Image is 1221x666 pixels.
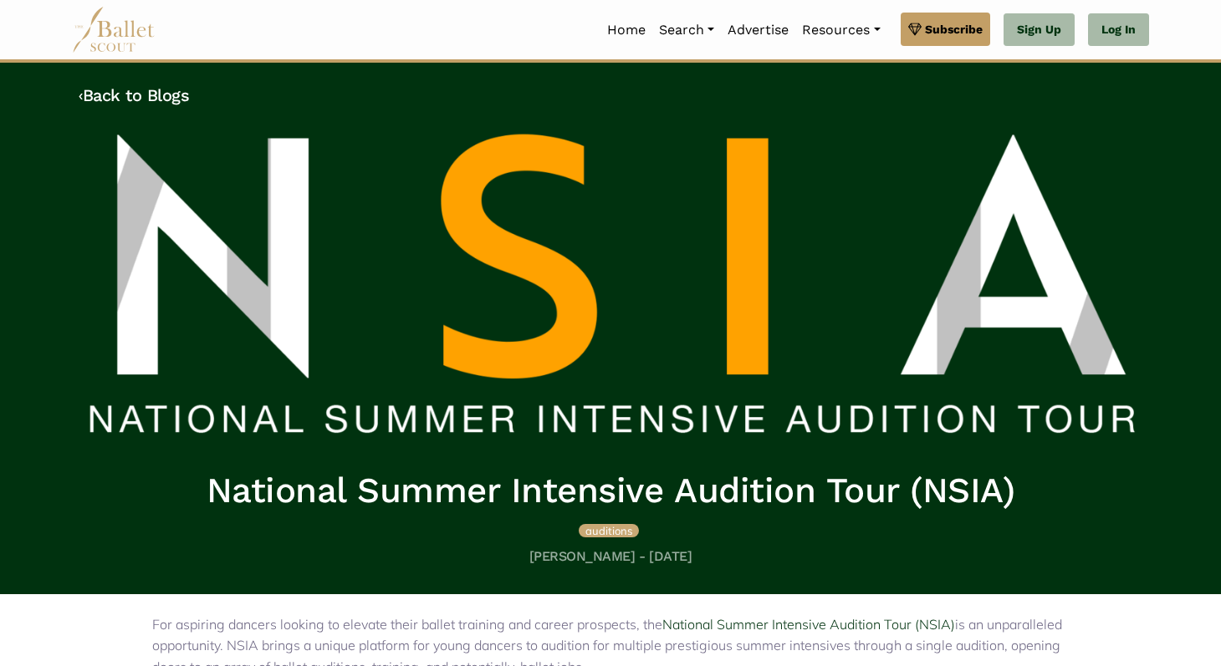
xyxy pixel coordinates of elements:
a: Sign Up [1004,13,1075,47]
span: auditions [585,524,632,537]
a: auditions [579,521,639,538]
a: Advertise [721,13,795,48]
h1: National Summer Intensive Audition Tour (NSIA) [79,468,1142,514]
code: ‹ [79,84,83,105]
img: gem.svg [908,20,922,38]
a: Subscribe [901,13,990,46]
span: Subscribe [925,20,983,38]
a: National Summer Intensive Audition Tour (NSIA) [662,616,955,633]
img: header_image.img [79,126,1142,455]
a: Search [652,13,721,48]
h5: [PERSON_NAME] - [DATE] [79,548,1142,566]
a: ‹Back to Blogs [79,85,189,105]
a: Home [600,13,652,48]
a: Log In [1088,13,1149,47]
a: Resources [795,13,886,48]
